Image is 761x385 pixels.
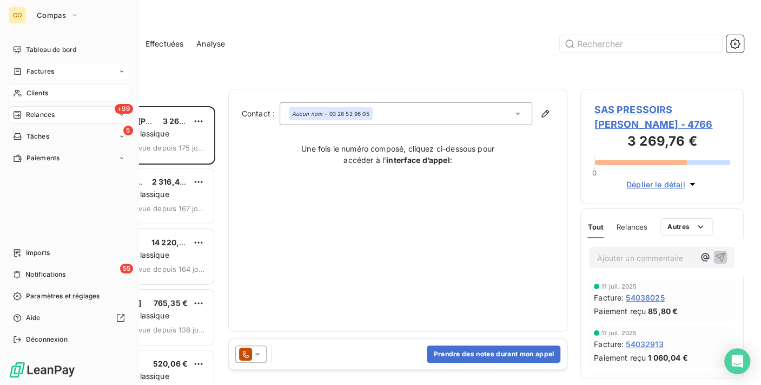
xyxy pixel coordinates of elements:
span: 3 269,76 € [163,116,204,126]
span: Tâches [27,132,49,141]
span: SAS PRESSOIRS [PERSON_NAME] - 4766 [594,102,730,132]
span: Facture : [594,338,624,350]
span: Relances [617,223,647,231]
span: SAS PRESSOIRS [PERSON_NAME] [76,116,203,126]
p: Une fois le numéro composé, cliquez ci-dessous pour accéder à l’ : [290,143,506,166]
label: Contact : [242,108,280,119]
span: prévue depuis 164 jours [127,265,205,273]
div: - 03 26 52 96 05 [292,110,369,118]
span: Clients [27,88,48,98]
span: Compas [37,11,66,19]
span: Déconnexion [26,335,68,344]
span: Aide [26,313,41,323]
input: Rechercher [560,35,722,53]
img: Logo LeanPay [9,361,76,379]
span: Effectuées [145,38,184,49]
em: Aucun nom [292,110,322,118]
span: Imports [26,248,50,258]
span: 520,06 € [153,359,188,368]
span: 11 juil. 2025 [601,283,637,290]
span: 2 316,42 € [152,177,192,186]
button: Déplier le détail [623,178,702,191]
strong: interface d’appel [386,155,450,165]
span: 55 [120,264,133,273]
button: Autres [660,218,713,236]
span: 1 060,04 € [648,352,688,363]
span: +99 [115,104,133,114]
span: 85,80 € [648,305,678,317]
span: 5 [123,126,133,135]
div: Open Intercom Messenger [724,348,750,374]
span: Notifications [25,270,65,279]
span: 765,35 € [154,298,188,308]
span: Analyse [196,38,225,49]
span: prévue depuis 138 jours [127,325,205,334]
span: prévue depuis 175 jours [127,143,205,152]
span: Paiement reçu [594,305,646,317]
span: Tout [587,223,604,231]
a: Aide [9,309,129,327]
h3: 3 269,76 € [594,132,730,153]
span: Tableau de bord [26,45,76,55]
span: prévue depuis 167 jours [127,204,205,213]
span: Déplier le détail [626,179,685,190]
button: Prendre des notes durant mon appel [427,345,560,363]
span: 11 juil. 2025 [601,330,637,336]
span: Facture : [594,292,624,303]
span: 54032913 [626,338,663,350]
span: 0 [592,168,597,177]
span: Paiements [27,153,59,163]
span: Relances [26,110,55,120]
span: Paiement reçu [594,352,646,363]
span: Factures [27,67,54,76]
div: CO [9,6,26,24]
span: 14 220,58 € [151,238,196,247]
span: Paramètres et réglages [26,291,100,301]
span: 54038025 [626,292,664,303]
